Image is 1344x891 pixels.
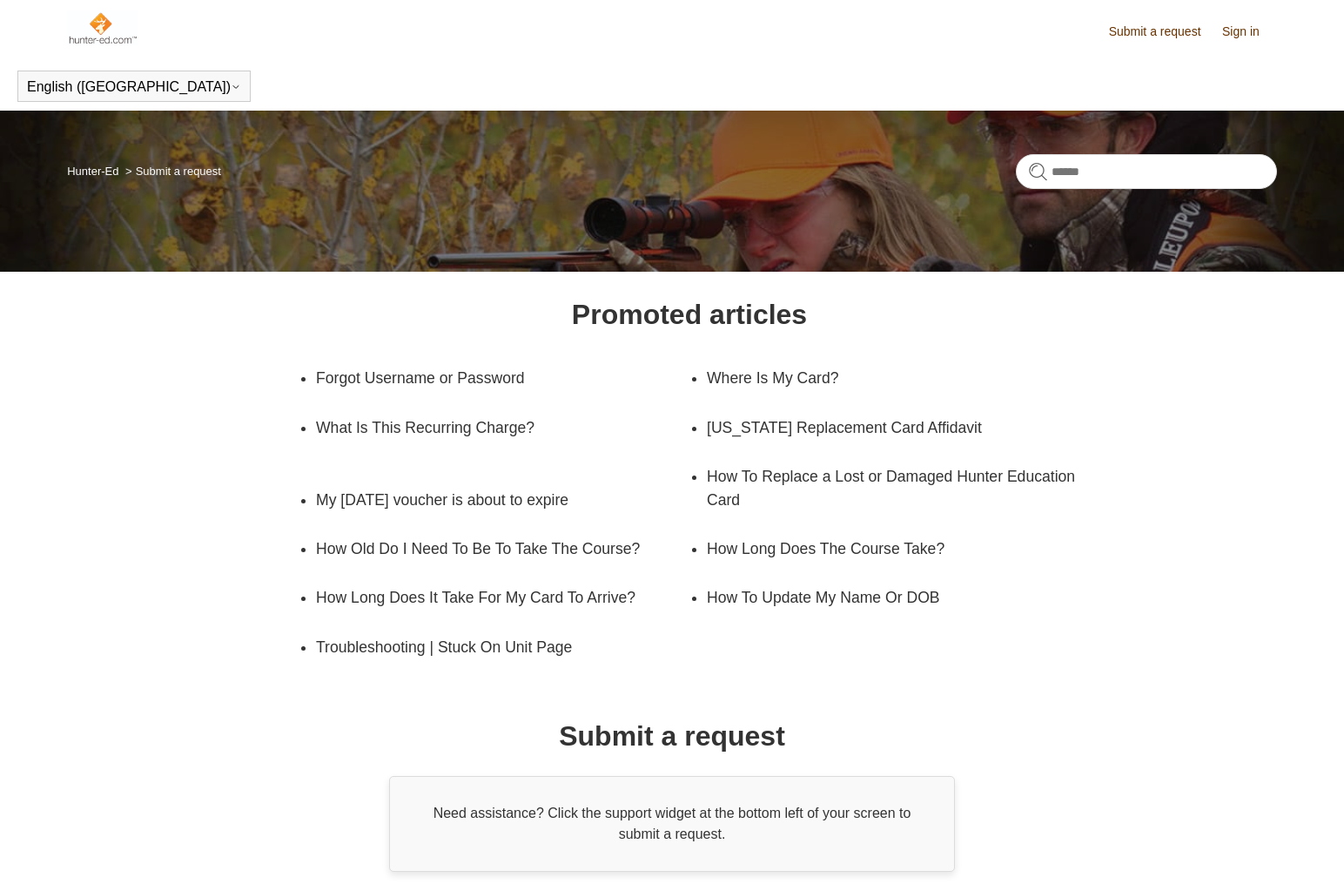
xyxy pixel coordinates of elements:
a: My [DATE] voucher is about to expire [316,476,663,524]
a: [US_STATE] Replacement Card Affidavit [707,403,1054,452]
a: What Is This Recurring Charge? [316,403,689,452]
h1: Submit a request [559,715,785,757]
button: English ([GEOGRAPHIC_DATA]) [27,79,241,95]
a: How Long Does It Take For My Card To Arrive? [316,573,689,622]
h1: Promoted articles [572,294,807,335]
a: Hunter-Ed [67,165,118,178]
a: Troubleshooting | Stuck On Unit Page [316,623,663,672]
div: Need assistance? Click the support widget at the bottom left of your screen to submit a request. [389,776,955,872]
a: Submit a request [1109,23,1219,41]
a: Forgot Username or Password [316,354,663,402]
a: How Old Do I Need To Be To Take The Course? [316,524,663,573]
input: Search [1016,154,1277,189]
a: How To Update My Name Or DOB [707,573,1054,622]
a: Where Is My Card? [707,354,1054,402]
a: Sign in [1222,23,1277,41]
img: Hunter-Ed Help Center home page [67,10,138,45]
li: Hunter-Ed [67,165,122,178]
a: How To Replace a Lost or Damaged Hunter Education Card [707,452,1080,524]
a: How Long Does The Course Take? [707,524,1054,573]
li: Submit a request [122,165,221,178]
